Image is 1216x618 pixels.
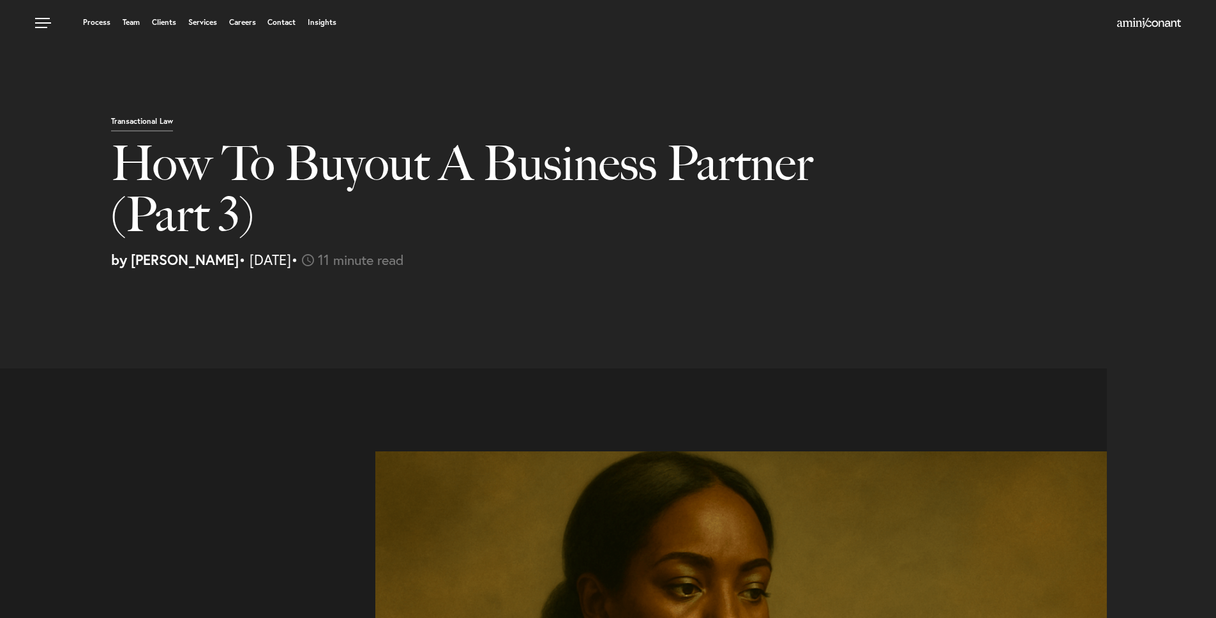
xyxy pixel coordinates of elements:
span: 11 minute read [318,250,404,269]
img: Amini & Conant [1117,18,1181,28]
a: Process [83,19,110,26]
span: • [291,250,298,269]
a: Contact [267,19,296,26]
a: Home [1117,19,1181,29]
img: icon-time-light.svg [302,254,314,266]
h1: How To Buyout A Business Partner (Part 3) [111,138,878,253]
a: Clients [152,19,176,26]
a: Services [188,19,217,26]
p: • [DATE] [111,253,1206,267]
p: Transactional Law [111,117,173,132]
a: Insights [308,19,336,26]
strong: by [PERSON_NAME] [111,250,239,269]
a: Careers [229,19,256,26]
a: Team [123,19,140,26]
